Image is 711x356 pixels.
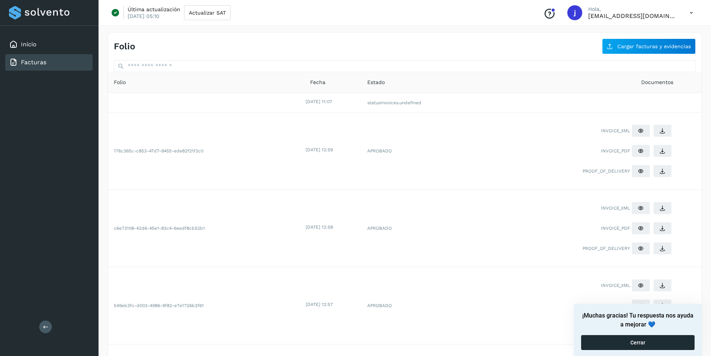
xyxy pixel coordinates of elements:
[361,267,486,344] td: APROBADO
[641,78,673,86] span: Documentos
[306,98,360,105] div: [DATE] 11:07
[306,301,360,308] div: [DATE] 12:57
[601,148,630,154] span: INVOICE_PDF
[588,12,678,19] p: jimenezrefrigerados@hotmail.com
[306,224,360,230] div: [DATE] 12:58
[581,310,695,329] h2: ¡Muchas gracias! Tu respuesta nos ayuda a mejorar 💙
[602,38,696,54] button: Cargar facturas y evidencias
[617,44,691,49] span: Cargar facturas y evidencias
[583,168,630,174] span: PROOF_OF_DELIVERY
[114,41,135,52] h4: Folio
[306,146,360,153] div: [DATE] 12:59
[21,41,37,48] a: Inicio
[601,302,630,309] span: INVOICE_PDF
[128,6,180,13] p: Última actualización
[189,10,226,15] span: Actualizar SAT
[601,282,630,289] span: INVOICE_XML
[108,112,304,190] td: 176c365c-c853-47d7-9455-ede82f21f2c0
[361,112,486,190] td: APROBADO
[114,78,126,86] span: Folio
[601,205,630,211] span: INVOICE_XML
[361,93,486,112] td: statusInvoices.undefined
[108,267,304,344] td: 549eb3fc-d003-4986-9f82-e7e1726b2f61
[5,36,93,53] div: Inicio
[601,127,630,134] span: INVOICE_XML
[310,78,325,86] span: Fecha
[21,59,46,66] a: Facturas
[581,335,695,350] button: Cerrar
[361,190,486,267] td: APROBADO
[184,5,231,20] button: Actualizar SAT
[5,54,93,71] div: Facturas
[601,225,630,232] span: INVOICE_PDF
[583,245,630,252] span: PROOF_OF_DELIVERY
[128,13,159,19] p: [DATE] 05:10
[367,78,385,86] span: Estado
[108,190,304,267] td: c6e73108-42d6-45e1-83c4-6eedf8cb52b1
[588,6,678,12] p: Hola,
